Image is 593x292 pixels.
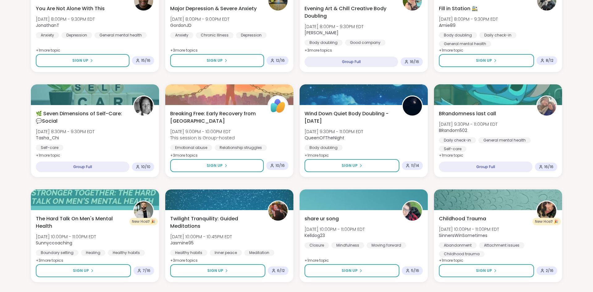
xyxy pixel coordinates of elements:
[170,16,229,22] span: [DATE] 8:00PM - 9:00PM EDT
[476,58,492,63] span: Sign Up
[170,159,264,172] button: Sign Up
[268,96,288,116] img: ShareWell
[439,264,534,277] button: Sign Up
[36,250,78,256] div: Boundary setting
[210,250,242,256] div: Inner peace
[276,58,285,63] span: 12 / 16
[342,268,358,273] span: Sign Up
[532,218,561,225] div: New Host! 🎉
[170,234,232,240] span: [DATE] 10:00PM - 10:45PM EDT
[305,129,363,135] span: [DATE] 9:30PM - 11:00PM EDT
[73,268,89,273] span: Sign Up
[479,32,516,38] div: Daily check-in
[170,250,207,256] div: Healthy habits
[305,40,343,46] div: Body doubling
[342,163,358,168] span: Sign Up
[36,129,95,135] span: [DATE] 8:30PM - 9:30PM EDT
[411,268,419,273] span: 5 / 16
[439,232,487,239] b: SinnersWinSometimes
[331,242,364,248] div: Mindfulness
[439,5,478,12] span: Fill in Station 🚉
[143,268,150,273] span: 7 / 16
[439,137,476,143] div: Daily check-in
[170,135,235,141] span: This session is Group-hosted
[305,242,329,248] div: Closure
[196,32,233,38] div: Chronic Illness
[129,218,158,225] div: New Host! 🎉
[36,22,59,28] b: JonathanT
[439,215,486,222] span: Childhood Trauma
[546,268,553,273] span: 2 / 16
[36,32,59,38] div: Anxiety
[36,215,126,230] span: The Hard Talk On Men's Mental Health
[478,137,531,143] div: General mental health
[108,250,145,256] div: Healthy habits
[36,264,131,277] button: Sign Up
[36,16,95,22] span: [DATE] 8:00PM - 9:30PM EDT
[141,164,150,169] span: 10 / 10
[305,135,344,141] b: QueenOfTheNight
[170,110,261,125] span: Breaking Free: Early Recovery from [GEOGRAPHIC_DATA]
[305,264,399,277] button: Sign Up
[537,96,556,116] img: BRandom502
[268,201,288,221] img: Jasmine95
[170,145,212,151] div: Emotional abuse
[476,268,492,273] span: Sign Up
[170,5,257,12] span: Major Depression & Severe Anxiety
[215,145,267,151] div: Relationship struggles
[244,250,274,256] div: Meditation
[141,58,150,63] span: 15 / 16
[439,41,491,47] div: General mental health
[439,32,477,38] div: Body doubling
[81,250,105,256] div: Healing
[170,215,261,230] span: Twilight Tranquility: Guided Meditations
[305,5,395,20] span: Evening Art & Chill Creative Body Doubling
[305,30,339,36] b: [PERSON_NAME]
[36,54,129,67] button: Sign Up
[305,110,395,125] span: Wind Down Quiet Body Doubling - [DATE]
[134,201,153,221] img: Sunnyccoaching
[170,129,235,135] span: [DATE] 9:00PM - 10:00PM EDT
[439,242,477,248] div: Abandonment
[537,201,556,221] img: SinnersWinSometimes
[61,32,92,38] div: Depression
[36,162,129,172] div: Group Full
[305,226,365,232] span: [DATE] 10:00PM - 11:00PM EDT
[367,242,406,248] div: Moving forward
[439,127,467,133] b: BRandom502
[305,145,343,151] div: Body doubling
[410,59,419,64] span: 16 / 16
[36,145,63,151] div: Self-care
[544,164,553,169] span: 16 / 16
[36,240,72,246] b: Sunnyccoaching
[439,162,532,172] div: Group Full
[439,251,485,257] div: Childhood trauma
[439,16,498,22] span: [DATE] 8:00PM - 9:30PM EDT
[170,240,194,246] b: Jasmine95
[479,242,524,248] div: Attachment issues
[36,5,105,12] span: You Are Not Alone With This
[305,215,339,222] span: share ur song
[439,146,466,152] div: Self-care
[305,232,325,239] b: Kelldog23
[72,58,88,63] span: Sign Up
[36,110,126,125] span: 🌿 Seven Dimensions of Self-Care: 💬Social
[170,22,191,28] b: GordonJD
[95,32,147,38] div: General mental health
[170,32,193,38] div: Anxiety
[403,96,422,116] img: QueenOfTheNight
[305,57,398,67] div: Group Full
[546,58,553,63] span: 8 / 12
[403,201,422,221] img: Kelldog23
[236,32,267,38] div: Depression
[275,163,285,168] span: 10 / 16
[439,54,534,67] button: Sign Up
[439,226,499,232] span: [DATE] 10:00PM - 11:00PM EDT
[345,40,385,46] div: Good company
[36,234,96,240] span: [DATE] 10:00PM - 11:00PM EDT
[207,58,223,63] span: Sign Up
[36,135,59,141] b: Tasha_Chi
[305,23,364,30] span: [DATE] 8:00PM - 9:30PM EDT
[439,22,456,28] b: Amie89
[305,159,399,172] button: Sign Up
